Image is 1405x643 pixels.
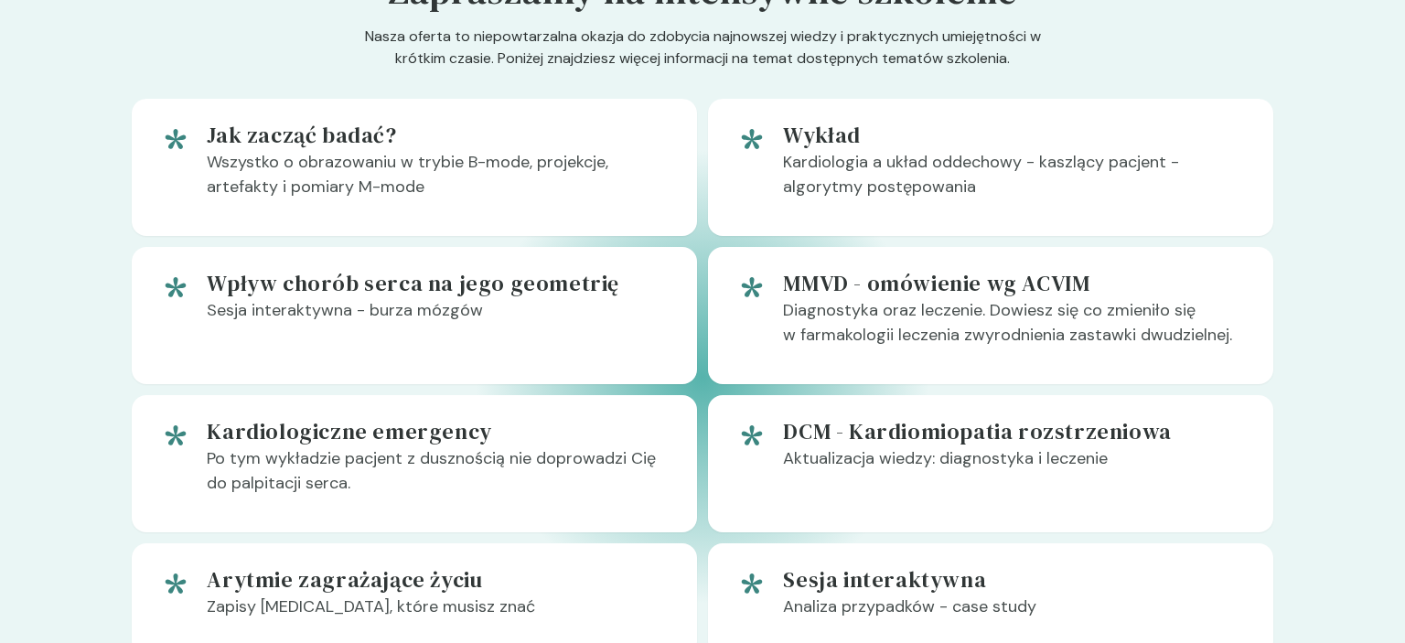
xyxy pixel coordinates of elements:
p: Nasza oferta to niepowtarzalna okazja do zdobycia najnowszej wiedzy i praktycznych umiejętności w... [351,26,1054,99]
h5: Arytmie zagrażające życiu [207,565,668,595]
p: Sesja interaktywna - burza mózgów [207,298,668,338]
h5: MMVD - omówienie wg ACVIM [783,269,1244,298]
p: Zapisy [MEDICAL_DATA], które musisz znać [207,595,668,634]
h5: DCM - Kardiomiopatia rozstrzeniowa [783,417,1244,446]
h5: Kardiologiczne emergency [207,417,668,446]
h5: Jak zacząć badać? [207,121,668,150]
p: Analiza przypadków - case study [783,595,1244,634]
p: Wszystko o obrazowaniu w trybie B-mode, projekcje, artefakty i pomiary M-mode [207,150,668,214]
h5: Wykład [783,121,1244,150]
h5: Sesja interaktywna [783,565,1244,595]
p: Kardiologia a układ oddechowy - kaszlący pacjent - algorytmy postępowania [783,150,1244,214]
p: Po tym wykładzie pacjent z dusznością nie doprowadzi Cię do palpitacji serca. [207,446,668,510]
h5: Wpływ chorób serca na jego geometrię [207,269,668,298]
p: Diagnostyka oraz leczenie. Dowiesz się co zmieniło się w farmakologii leczenia zwyrodnienia zasta... [783,298,1244,362]
p: Aktualizacja wiedzy: diagnostyka i leczenie [783,446,1244,486]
